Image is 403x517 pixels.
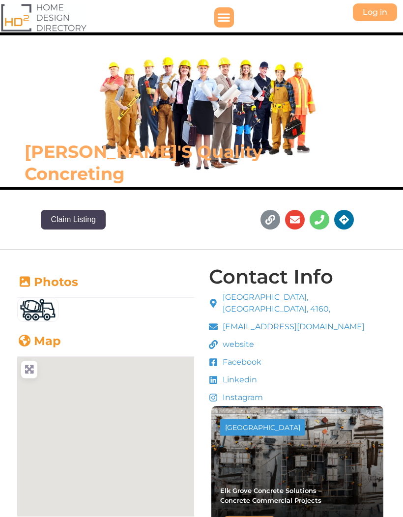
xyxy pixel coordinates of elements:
div: Menu Toggle [214,7,234,28]
a: Log in [353,3,397,21]
h6: [PERSON_NAME]'s Quality Concreting [25,141,271,185]
a: Elk Grove Concrete Solutions – Concrete Commercial Projects [220,487,322,504]
a: [EMAIL_ADDRESS][DOMAIN_NAME] [209,321,386,333]
span: Facebook [220,356,261,368]
span: Log in [363,8,387,16]
span: [EMAIL_ADDRESS][DOMAIN_NAME] [220,321,365,333]
img: Concrete_truck [18,298,58,321]
a: Map [17,334,61,348]
a: Photos [17,275,78,289]
div: [GEOGRAPHIC_DATA] [225,424,300,431]
h4: Contact Info [209,267,333,287]
button: Claim Listing [41,210,106,230]
span: [GEOGRAPHIC_DATA], [GEOGRAPHIC_DATA], 4160, [220,291,386,315]
span: Linkedin [220,374,257,386]
a: website [209,339,386,350]
span: Instagram [220,392,263,403]
span: website [220,339,254,350]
